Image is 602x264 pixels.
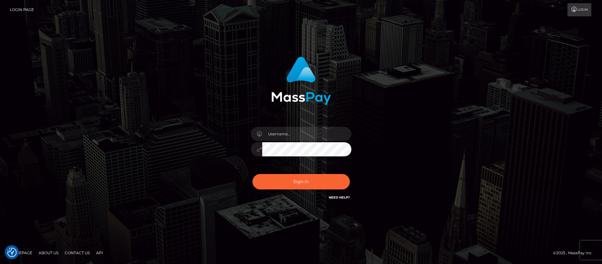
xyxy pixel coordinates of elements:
a: API [94,248,106,258]
img: MassPay Login [271,57,331,105]
a: Login [567,3,591,16]
a: Homepage [7,248,35,258]
img: Revisit consent button [7,248,17,257]
button: Sign in [252,174,350,189]
div: © 2025 , MassPay Inc. [553,250,597,256]
a: About Us [36,248,61,258]
a: Contact Us [62,248,92,258]
a: Login Page [10,3,34,16]
button: Consent Preferences [7,248,17,257]
a: Need Help? [329,195,350,199]
input: Username... [262,127,351,141]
